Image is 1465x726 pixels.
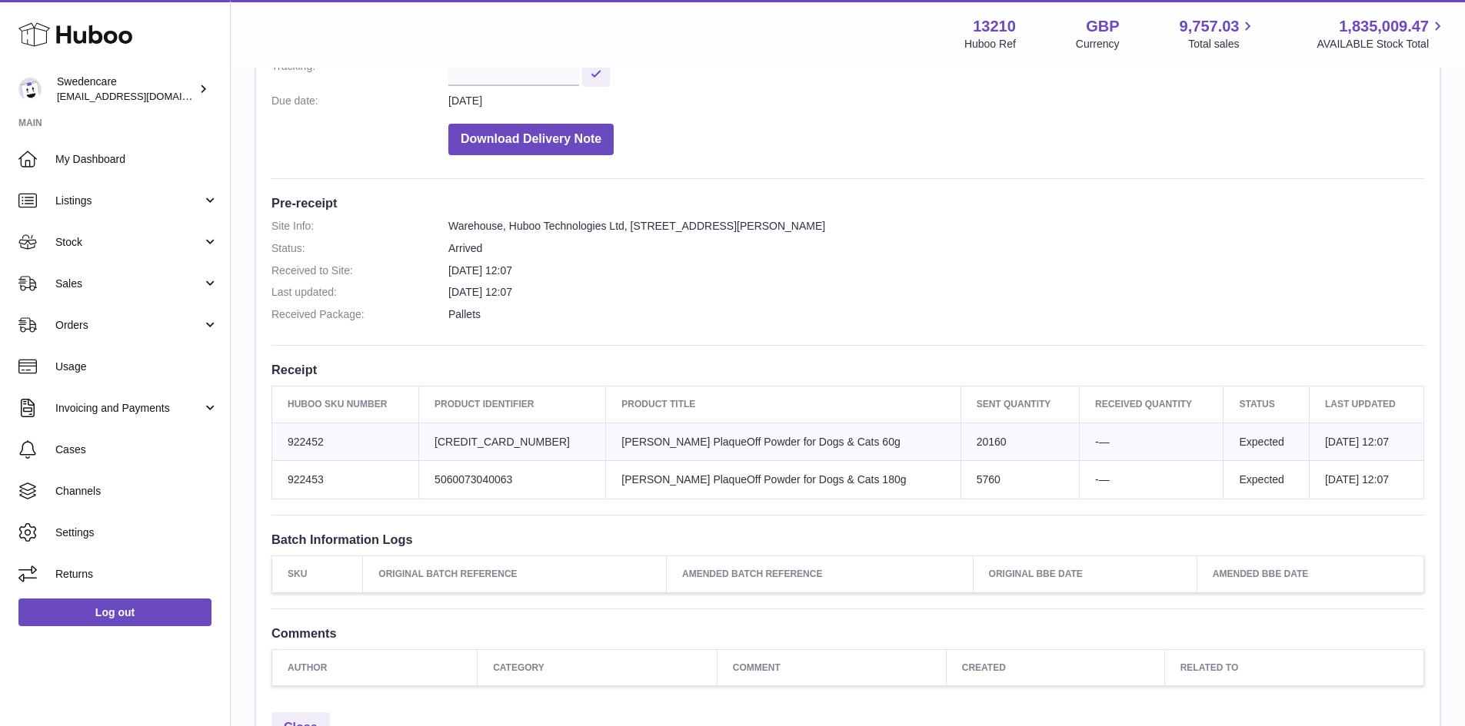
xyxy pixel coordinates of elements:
[419,461,606,499] td: 5060073040063
[272,556,363,592] th: SKU
[1224,461,1309,499] td: Expected
[973,16,1016,37] strong: 13210
[55,235,202,250] span: Stock
[717,649,946,685] th: Comment
[271,219,448,234] dt: Site Info:
[448,219,1424,234] dd: Warehouse, Huboo Technologies Ltd, [STREET_ADDRESS][PERSON_NAME]
[55,194,202,208] span: Listings
[1224,423,1309,461] td: Expected
[18,78,42,101] img: internalAdmin-13210@internal.huboo.com
[271,307,448,322] dt: Received Package:
[1339,16,1429,37] span: 1,835,009.47
[946,649,1164,685] th: Created
[419,386,606,423] th: Product Identifier
[448,264,1424,278] dd: [DATE] 12:07
[272,386,419,423] th: Huboo SKU Number
[271,241,448,256] dt: Status:
[1309,461,1423,499] td: [DATE] 12:07
[272,649,478,685] th: Author
[448,307,1424,322] dd: Pallets
[1224,386,1309,423] th: Status
[448,285,1424,300] dd: [DATE] 12:07
[55,484,218,499] span: Channels
[271,94,448,108] dt: Due date:
[55,401,202,416] span: Invoicing and Payments
[448,124,614,155] button: Download Delivery Note
[55,277,202,291] span: Sales
[1164,649,1423,685] th: Related to
[448,241,1424,256] dd: Arrived
[667,556,974,592] th: Amended Batch Reference
[448,94,1424,108] dd: [DATE]
[1080,386,1224,423] th: Received Quantity
[271,625,1424,641] h3: Comments
[961,461,1079,499] td: 5760
[1180,16,1240,37] span: 9,757.03
[272,423,419,461] td: 922452
[1309,423,1423,461] td: [DATE] 12:07
[964,37,1016,51] div: Huboo Ref
[1188,37,1257,51] span: Total sales
[1309,386,1423,423] th: Last updated
[1180,16,1257,51] a: 9,757.03 Total sales
[478,649,718,685] th: Category
[55,567,218,582] span: Returns
[419,423,606,461] td: [CREDIT_CARD_NUMBER]
[606,386,961,423] th: Product title
[973,556,1197,592] th: Original BBE Date
[271,194,1424,211] h3: Pre-receipt
[18,598,211,626] a: Log out
[55,152,218,167] span: My Dashboard
[57,90,226,102] span: [EMAIL_ADDRESS][DOMAIN_NAME]
[606,461,961,499] td: [PERSON_NAME] PlaqueOff Powder for Dogs & Cats 180g
[1080,423,1224,461] td: -—
[271,285,448,300] dt: Last updated:
[55,360,218,374] span: Usage
[271,361,1424,378] h3: Receipt
[272,461,419,499] td: 922453
[1076,37,1120,51] div: Currency
[271,264,448,278] dt: Received to Site:
[961,423,1079,461] td: 20160
[1086,16,1119,37] strong: GBP
[363,556,667,592] th: Original Batch Reference
[55,443,218,457] span: Cases
[1317,37,1447,51] span: AVAILABLE Stock Total
[606,423,961,461] td: [PERSON_NAME] PlaqueOff Powder for Dogs & Cats 60g
[271,531,1424,548] h3: Batch Information Logs
[1317,16,1447,51] a: 1,835,009.47 AVAILABLE Stock Total
[961,386,1079,423] th: Sent Quantity
[1197,556,1423,592] th: Amended BBE Date
[55,318,202,333] span: Orders
[1080,461,1224,499] td: -—
[57,75,195,104] div: Swedencare
[271,59,448,86] dt: Tracking:
[55,525,218,540] span: Settings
